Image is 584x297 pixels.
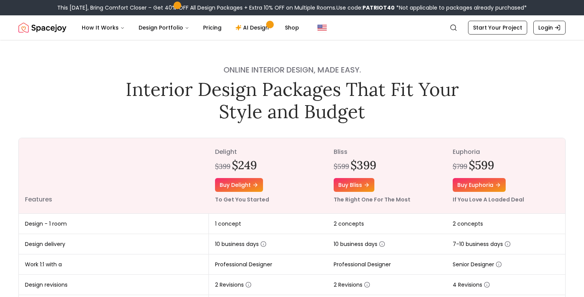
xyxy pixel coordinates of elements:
[334,196,410,203] small: The Right One For The Most
[279,20,305,35] a: Shop
[468,21,527,35] a: Start Your Project
[215,161,230,172] div: $399
[18,15,566,40] nav: Global
[19,254,209,275] td: Work 1:1 with a
[453,147,559,157] p: euphoria
[120,64,464,75] h4: Online interior design, made easy.
[19,234,209,254] td: Design delivery
[336,4,395,12] span: Use code:
[334,147,440,157] p: bliss
[453,220,483,228] span: 2 concepts
[453,261,502,268] span: Senior Designer
[19,214,209,234] td: Design - 1 room
[334,281,370,289] span: 2 Revisions
[232,158,257,172] h2: $249
[76,20,131,35] button: How It Works
[334,178,374,192] a: Buy bliss
[318,23,327,32] img: United States
[215,196,269,203] small: To Get You Started
[215,178,263,192] a: Buy delight
[453,161,467,172] div: $799
[229,20,277,35] a: AI Design
[334,220,364,228] span: 2 concepts
[334,240,385,248] span: 10 business days
[215,281,251,289] span: 2 Revisions
[453,178,506,192] a: Buy euphoria
[18,20,66,35] img: Spacejoy Logo
[120,78,464,122] h1: Interior Design Packages That Fit Your Style and Budget
[351,158,376,172] h2: $399
[57,4,527,12] div: This [DATE], Bring Comfort Closer – Get 40% OFF All Design Packages + Extra 10% OFF on Multiple R...
[197,20,228,35] a: Pricing
[76,20,305,35] nav: Main
[453,281,490,289] span: 4 Revisions
[19,138,209,214] th: Features
[469,158,494,172] h2: $599
[362,4,395,12] b: PATRIOT40
[18,20,66,35] a: Spacejoy
[334,261,391,268] span: Professional Designer
[453,240,511,248] span: 7-10 business days
[334,161,349,172] div: $599
[132,20,195,35] button: Design Portfolio
[215,220,241,228] span: 1 concept
[19,275,209,295] td: Design revisions
[395,4,527,12] span: *Not applicable to packages already purchased*
[215,261,272,268] span: Professional Designer
[215,240,266,248] span: 10 business days
[453,196,524,203] small: If You Love A Loaded Deal
[215,147,321,157] p: delight
[533,21,566,35] a: Login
